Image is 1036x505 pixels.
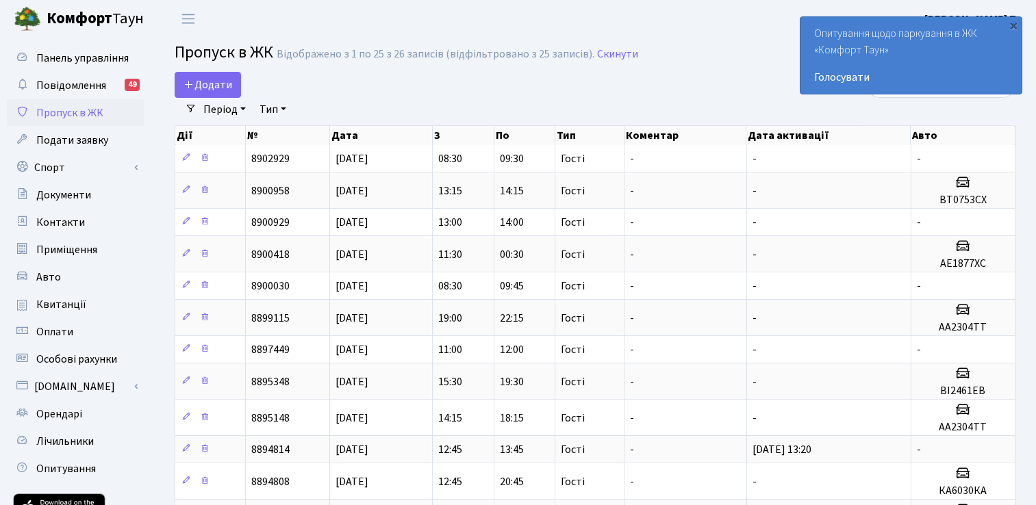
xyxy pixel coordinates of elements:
span: [DATE] [336,374,368,389]
span: 12:45 [438,442,462,457]
span: 8895148 [251,411,290,426]
span: Гості [561,217,585,228]
span: Гості [561,313,585,324]
span: [DATE] [336,442,368,457]
span: - [753,474,757,489]
span: - [753,215,757,230]
span: - [917,342,921,357]
span: Авто [36,270,61,285]
span: Гості [561,344,585,355]
a: Голосувати [814,69,1008,86]
span: 8900030 [251,279,290,294]
span: Гості [561,376,585,387]
span: - [753,374,757,389]
span: Гості [561,153,585,164]
span: [DATE] [336,279,368,294]
a: Лічильники [7,428,144,455]
span: 8900958 [251,183,290,198]
span: Особові рахунки [36,352,117,367]
span: 12:00 [500,342,524,357]
h5: ВІ2461ЕВ [917,385,1009,398]
span: Гості [561,444,585,455]
span: 14:15 [500,183,524,198]
span: 8900418 [251,247,290,262]
th: № [246,126,330,145]
span: Таун [47,8,144,31]
a: Тип [254,98,292,121]
span: - [630,279,634,294]
a: Опитування [7,455,144,482]
span: - [630,151,634,166]
span: 08:30 [438,151,462,166]
span: - [630,474,634,489]
span: 09:45 [500,279,524,294]
span: - [917,279,921,294]
span: 8900929 [251,215,290,230]
span: 12:45 [438,474,462,489]
span: [DATE] [336,311,368,326]
a: Квитанції [7,291,144,318]
span: Подати заявку [36,133,108,148]
span: - [753,247,757,262]
span: 18:15 [500,411,524,426]
th: Дата активації [746,126,911,145]
span: 19:30 [500,374,524,389]
span: Гості [561,413,585,424]
span: 19:00 [438,311,462,326]
a: Додати [175,72,241,98]
span: 14:00 [500,215,524,230]
span: 14:15 [438,411,462,426]
span: Гості [561,476,585,487]
span: - [753,183,757,198]
span: 8894808 [251,474,290,489]
span: - [917,215,921,230]
span: [DATE] [336,151,368,166]
b: [PERSON_NAME] П. [924,12,1020,27]
a: [PERSON_NAME] П. [924,11,1020,27]
div: 49 [125,79,140,91]
span: 22:15 [500,311,524,326]
h5: КА6030КА [917,484,1009,497]
span: - [753,342,757,357]
span: Лічильники [36,434,94,449]
h5: ВТ0753СХ [917,194,1009,207]
span: Додати [184,77,232,92]
a: Контакти [7,209,144,236]
a: Оплати [7,318,144,346]
a: Приміщення [7,236,144,263]
span: [DATE] [336,342,368,357]
span: 8894814 [251,442,290,457]
span: Панель управління [36,51,129,66]
a: Орендарі [7,400,144,428]
b: Комфорт [47,8,112,29]
span: [DATE] 13:20 [753,442,811,457]
button: Переключити навігацію [171,8,205,30]
span: - [917,151,921,166]
span: 13:45 [500,442,524,457]
th: Тип [555,126,624,145]
span: - [753,411,757,426]
th: Авто [911,126,1015,145]
h5: АЕ1877ХС [917,257,1009,270]
span: 8895348 [251,374,290,389]
th: Дата [330,126,433,145]
h5: АА2304ТТ [917,321,1009,334]
a: [DOMAIN_NAME] [7,373,144,400]
span: - [630,374,634,389]
span: - [630,442,634,457]
span: - [917,442,921,457]
span: Оплати [36,324,73,339]
span: [DATE] [336,474,368,489]
a: Спорт [7,154,144,181]
a: Особові рахунки [7,346,144,373]
span: Опитування [36,461,96,476]
span: [DATE] [336,215,368,230]
span: - [753,279,757,294]
th: По [494,126,555,145]
a: Період [198,98,251,121]
span: Орендарі [36,406,82,422]
span: 09:30 [500,151,524,166]
span: 13:15 [438,183,462,198]
span: - [630,215,634,230]
span: 08:30 [438,279,462,294]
